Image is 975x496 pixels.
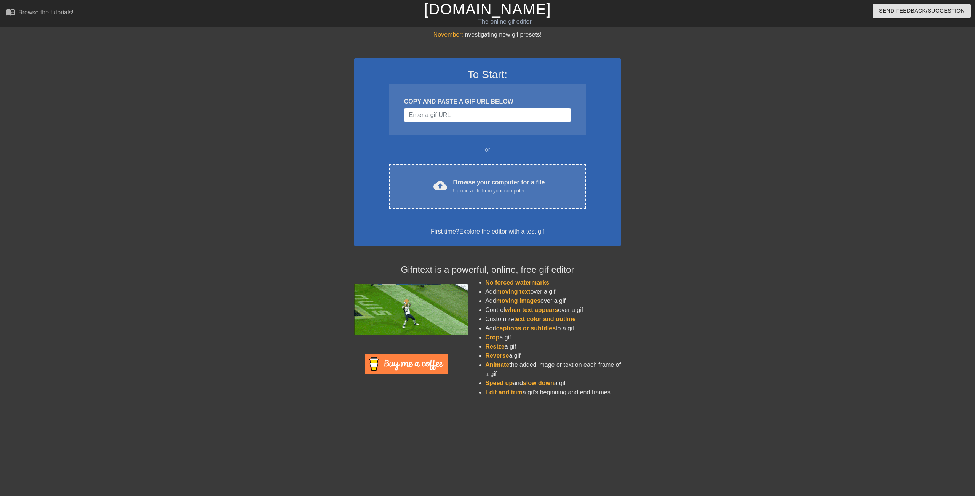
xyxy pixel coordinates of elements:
[485,343,505,350] span: Resize
[485,296,621,306] li: Add over a gif
[514,316,576,322] span: text color and outline
[6,7,15,16] span: menu_book
[404,97,571,106] div: COPY AND PASTE A GIF URL BELOW
[329,17,681,26] div: The online gif editor
[459,228,544,235] a: Explore the editor with a test gif
[433,179,447,192] span: cloud_upload
[453,187,545,195] div: Upload a file from your computer
[496,325,556,331] span: captions or subtitles
[365,354,448,374] img: Buy Me A Coffee
[485,362,509,368] span: Animate
[485,306,621,315] li: Control over a gif
[354,264,621,275] h4: Gifntext is a powerful, online, free gif editor
[485,389,523,395] span: Edit and trim
[354,284,468,335] img: football_small.gif
[374,145,601,154] div: or
[485,379,621,388] li: and a gif
[485,380,513,386] span: Speed up
[453,178,545,195] div: Browse your computer for a file
[485,351,621,360] li: a gif
[505,307,558,313] span: when text appears
[404,108,571,122] input: Username
[485,287,621,296] li: Add over a gif
[6,7,74,19] a: Browse the tutorials!
[485,388,621,397] li: a gif's beginning and end frames
[523,380,554,386] span: slow down
[433,31,463,38] span: November:
[873,4,971,18] button: Send Feedback/Suggestion
[485,324,621,333] li: Add to a gif
[485,315,621,324] li: Customize
[354,30,621,39] div: Investigating new gif presets!
[496,288,531,295] span: moving text
[485,279,549,286] span: No forced watermarks
[364,227,611,236] div: First time?
[485,352,509,359] span: Reverse
[364,68,611,81] h3: To Start:
[485,342,621,351] li: a gif
[18,9,74,16] div: Browse the tutorials!
[485,334,499,341] span: Crop
[485,333,621,342] li: a gif
[485,360,621,379] li: the added image or text on each frame of a gif
[424,1,551,18] a: [DOMAIN_NAME]
[879,6,965,16] span: Send Feedback/Suggestion
[496,298,540,304] span: moving images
